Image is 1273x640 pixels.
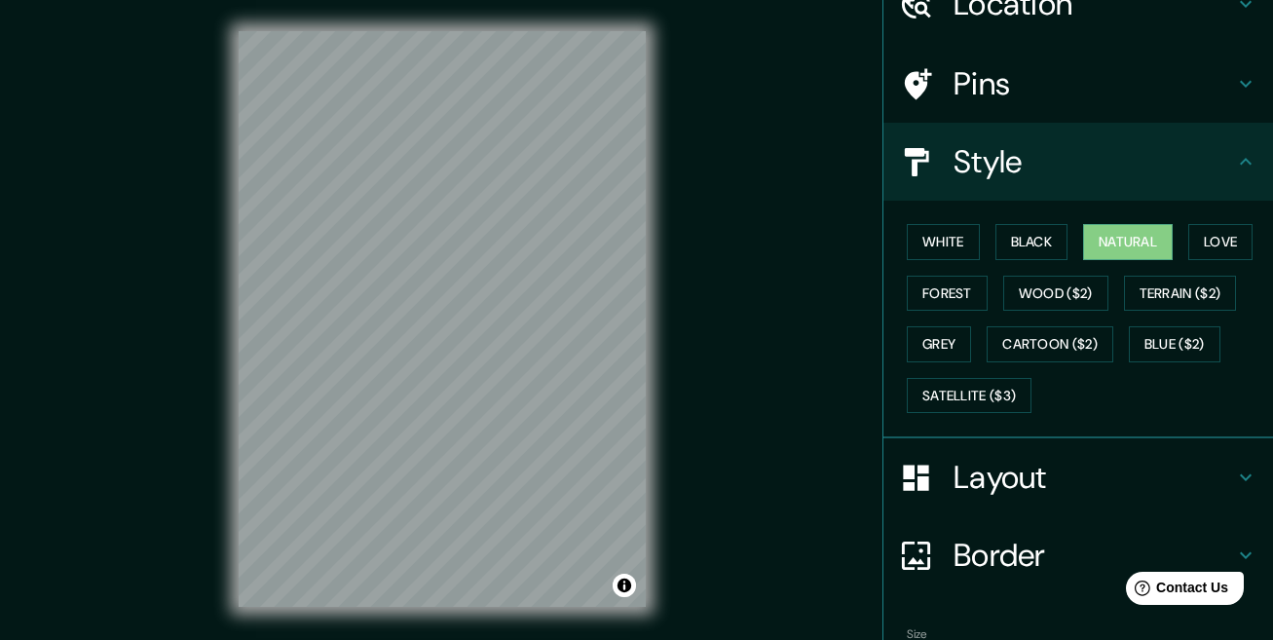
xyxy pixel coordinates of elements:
[883,438,1273,516] div: Layout
[1100,564,1252,619] iframe: Help widget launcher
[907,224,980,260] button: White
[954,142,1234,181] h4: Style
[1003,276,1108,312] button: Wood ($2)
[907,276,988,312] button: Forest
[954,536,1234,575] h4: Border
[1188,224,1253,260] button: Love
[987,326,1113,362] button: Cartoon ($2)
[1124,276,1237,312] button: Terrain ($2)
[613,574,636,597] button: Toggle attribution
[883,516,1273,594] div: Border
[883,123,1273,201] div: Style
[239,31,646,607] canvas: Map
[954,458,1234,497] h4: Layout
[1083,224,1173,260] button: Natural
[954,64,1234,103] h4: Pins
[907,326,971,362] button: Grey
[907,378,1031,414] button: Satellite ($3)
[883,45,1273,123] div: Pins
[1129,326,1220,362] button: Blue ($2)
[995,224,1068,260] button: Black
